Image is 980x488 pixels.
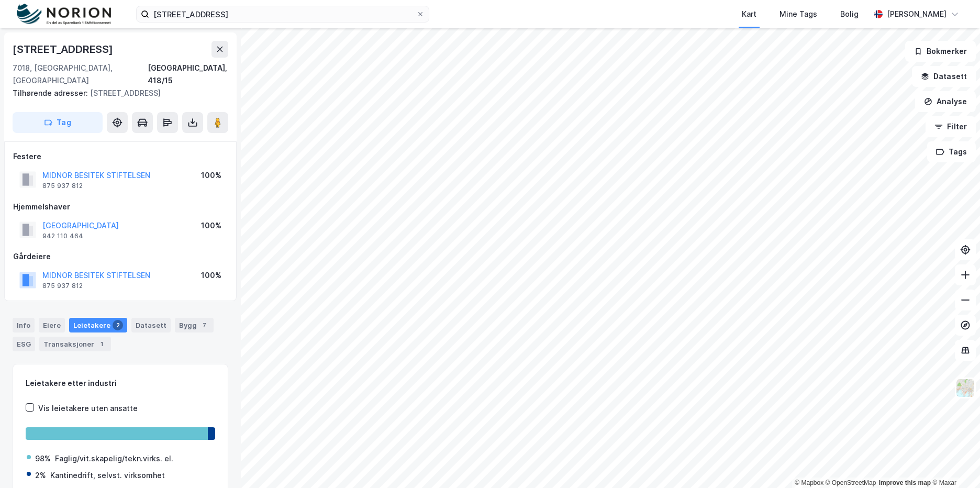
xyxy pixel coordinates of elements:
[955,378,975,398] img: Z
[26,377,215,390] div: Leietakere etter industri
[13,87,220,99] div: [STREET_ADDRESS]
[131,318,171,332] div: Datasett
[927,141,976,162] button: Tags
[149,6,416,22] input: Søk på adresse, matrikkel, gårdeiere, leietakere eller personer
[35,469,46,482] div: 2%
[35,452,51,465] div: 98%
[905,41,976,62] button: Bokmerker
[148,62,228,87] div: [GEOGRAPHIC_DATA], 418/15
[42,182,83,190] div: 875 937 812
[928,438,980,488] iframe: Chat Widget
[201,219,221,232] div: 100%
[826,479,876,486] a: OpenStreetMap
[742,8,756,20] div: Kart
[912,66,976,87] button: Datasett
[113,320,123,330] div: 2
[201,269,221,282] div: 100%
[50,469,165,482] div: Kantinedrift, selvst. virksomhet
[201,169,221,182] div: 100%
[779,8,817,20] div: Mine Tags
[175,318,214,332] div: Bygg
[55,452,173,465] div: Faglig/vit.skapelig/tekn.virks. el.
[840,8,859,20] div: Bolig
[42,282,83,290] div: 875 937 812
[42,232,83,240] div: 942 110 464
[39,318,65,332] div: Eiere
[13,62,148,87] div: 7018, [GEOGRAPHIC_DATA], [GEOGRAPHIC_DATA]
[13,88,90,97] span: Tilhørende adresser:
[13,112,103,133] button: Tag
[13,201,228,213] div: Hjemmelshaver
[17,4,111,25] img: norion-logo.80e7a08dc31c2e691866.png
[879,479,931,486] a: Improve this map
[926,116,976,137] button: Filter
[928,438,980,488] div: Kontrollprogram for chat
[915,91,976,112] button: Analyse
[39,337,111,351] div: Transaksjoner
[13,250,228,263] div: Gårdeiere
[96,339,107,349] div: 1
[13,41,115,58] div: [STREET_ADDRESS]
[13,318,35,332] div: Info
[887,8,946,20] div: [PERSON_NAME]
[13,150,228,163] div: Festere
[38,402,138,415] div: Vis leietakere uten ansatte
[795,479,823,486] a: Mapbox
[13,337,35,351] div: ESG
[199,320,209,330] div: 7
[69,318,127,332] div: Leietakere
